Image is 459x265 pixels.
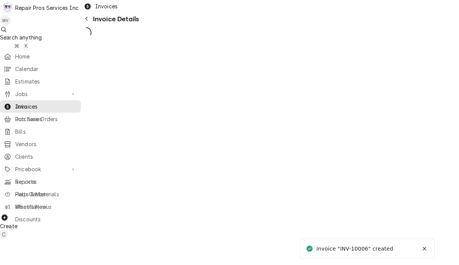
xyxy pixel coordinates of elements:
span: Bills [15,128,77,136]
div: Invoice "INV-10006" created [316,245,394,253]
span: Loading... [81,26,91,39]
span: Estimates [15,77,77,85]
span: Pricebook [15,165,66,173]
span: C [2,230,6,238]
span: ⌘ [14,42,19,50]
span: Invoices [95,2,118,10]
div: R [2,2,13,13]
span: K [25,42,28,50]
span: Reports [15,178,77,186]
span: Invoices [15,103,77,110]
button: Navigate back [81,13,93,25]
span: Clients [15,153,77,161]
span: What's New [15,203,76,211]
div: Repair Pros Services Inc [15,4,79,12]
span: Invoice Details [93,15,139,23]
span: Purchase Orders [15,115,77,123]
span: Discounts [15,215,77,223]
div: Repair Pros Services Inc's Avatar [2,2,13,13]
span: Vendors [15,140,77,148]
span: Jobs [15,90,66,98]
span: Calendar [15,65,77,73]
span: Home [15,52,77,60]
span: Help Center [15,190,76,198]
